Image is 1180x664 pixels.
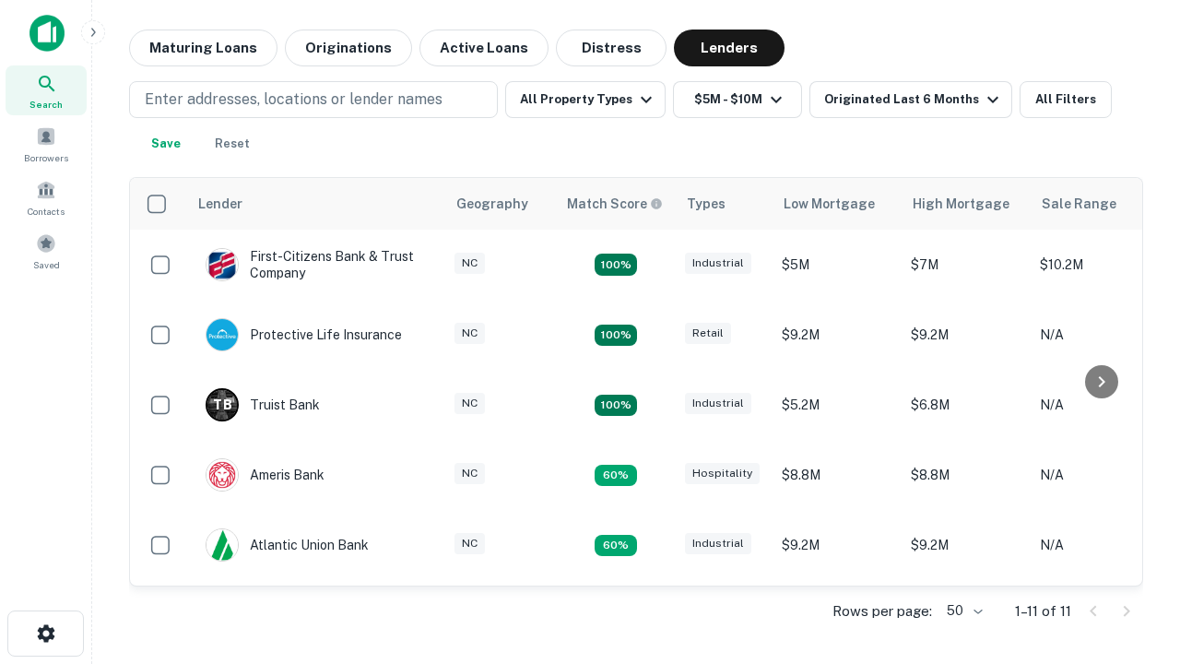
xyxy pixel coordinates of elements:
td: $5M [773,230,902,300]
div: Originated Last 6 Months [824,89,1004,111]
button: Distress [556,30,667,66]
span: Search [29,97,63,112]
td: $7M [902,230,1031,300]
div: Truist Bank [206,388,320,421]
th: Geography [445,178,556,230]
button: Save your search to get updates of matches that match your search criteria. [136,125,195,162]
button: All Filters [1020,81,1112,118]
div: High Mortgage [913,193,1009,215]
h6: Match Score [567,194,659,214]
img: picture [206,249,238,280]
th: Lender [187,178,445,230]
p: Enter addresses, locations or lender names [145,89,442,111]
a: Contacts [6,172,87,222]
button: Originated Last 6 Months [809,81,1012,118]
div: Atlantic Union Bank [206,528,369,562]
div: First-citizens Bank & Trust Company [206,248,427,281]
div: NC [454,463,485,484]
div: Matching Properties: 1, hasApolloMatch: undefined [595,535,637,557]
div: NC [454,533,485,554]
p: Rows per page: [832,600,932,622]
div: NC [454,393,485,414]
td: $9.2M [773,510,902,580]
div: Lender [198,193,242,215]
div: Matching Properties: 2, hasApolloMatch: undefined [595,254,637,276]
div: Retail [685,323,731,344]
span: Contacts [28,204,65,219]
p: 1–11 of 11 [1015,600,1071,622]
button: Reset [203,125,262,162]
button: Maturing Loans [129,30,277,66]
td: $9.2M [773,300,902,370]
img: picture [206,319,238,350]
div: Matching Properties: 3, hasApolloMatch: undefined [595,395,637,417]
p: T B [213,396,231,415]
td: $6.8M [902,370,1031,440]
td: $8.8M [773,440,902,510]
td: $6.3M [773,580,902,650]
span: Saved [33,257,60,272]
td: $6.3M [902,580,1031,650]
div: Matching Properties: 2, hasApolloMatch: undefined [595,325,637,347]
button: Originations [285,30,412,66]
div: Industrial [685,533,751,554]
img: capitalize-icon.png [29,15,65,52]
div: Sale Range [1042,193,1116,215]
th: High Mortgage [902,178,1031,230]
div: Capitalize uses an advanced AI algorithm to match your search with the best lender. The match sco... [567,194,663,214]
a: Saved [6,226,87,276]
td: $9.2M [902,510,1031,580]
img: picture [206,529,238,561]
div: Protective Life Insurance [206,318,402,351]
a: Borrowers [6,119,87,169]
td: $8.8M [902,440,1031,510]
button: All Property Types [505,81,666,118]
div: Low Mortgage [784,193,875,215]
div: Industrial [685,393,751,414]
div: Geography [456,193,528,215]
div: Matching Properties: 1, hasApolloMatch: undefined [595,465,637,487]
img: picture [206,459,238,491]
div: Types [687,193,726,215]
th: Types [676,178,773,230]
td: $5.2M [773,370,902,440]
button: Active Loans [419,30,549,66]
span: Borrowers [24,150,68,165]
div: 50 [939,598,985,624]
td: $9.2M [902,300,1031,370]
div: Hospitality [685,463,760,484]
div: Ameris Bank [206,458,324,492]
a: Search [6,65,87,115]
button: $5M - $10M [673,81,802,118]
iframe: Chat Widget [1088,457,1180,546]
div: Industrial [685,253,751,274]
button: Enter addresses, locations or lender names [129,81,498,118]
div: NC [454,323,485,344]
button: Lenders [674,30,785,66]
div: NC [454,253,485,274]
th: Low Mortgage [773,178,902,230]
th: Capitalize uses an advanced AI algorithm to match your search with the best lender. The match sco... [556,178,676,230]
